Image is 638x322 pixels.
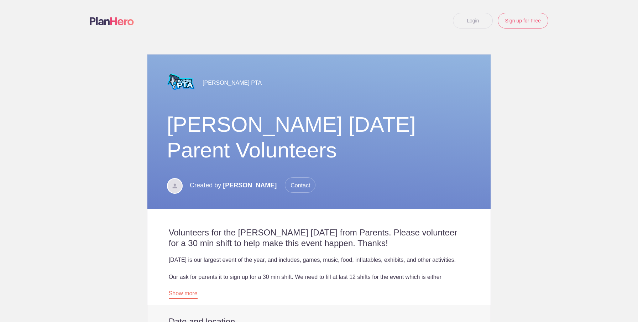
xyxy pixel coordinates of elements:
[169,256,470,264] div: [DATE] is our largest event of the year, and includes, games, music, food, inflatables, exhibits,...
[190,177,315,193] p: Created by
[169,290,198,299] a: Show more
[167,112,471,163] h1: [PERSON_NAME] [DATE] Parent Volunteers
[169,227,470,249] h2: Volunteers for the [PERSON_NAME] [DATE] from Parents. Please volunteer for a 30 min shift to help...
[285,177,315,193] span: Contact
[90,17,134,25] img: Logo main planhero
[167,178,183,194] img: Davatar
[498,13,548,28] a: Sign up for Free
[169,273,470,298] div: Our ask for parents it to sign up for a 30 min shift. We need to fill at last 12 shifts for the e...
[167,69,195,98] img: Hughes pta logo 2022 color square sm nopad
[453,13,493,28] a: Login
[223,182,277,189] span: [PERSON_NAME]
[167,69,471,98] div: [PERSON_NAME] PTA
